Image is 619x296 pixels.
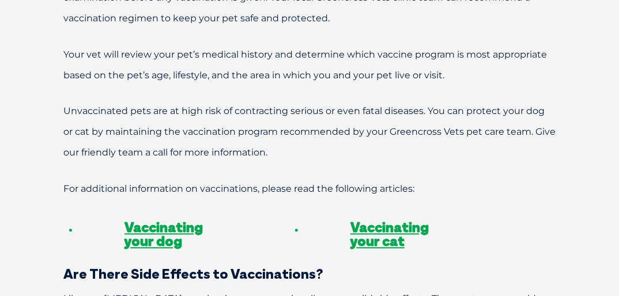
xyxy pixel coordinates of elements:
[63,49,547,81] span: Your vet will review your pet’s medical history and determine which vaccine program is most appro...
[124,218,203,249] a: Vaccinating your dog
[350,218,429,249] a: Vaccinating your cat
[63,105,556,158] span: Unvaccinated pets are at high risk of contracting serious or even fatal diseases. You can protect...
[63,265,323,282] span: Are There Side Effects to Vaccinations?
[63,183,414,194] span: For additional information on vaccinations, please read the following articles:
